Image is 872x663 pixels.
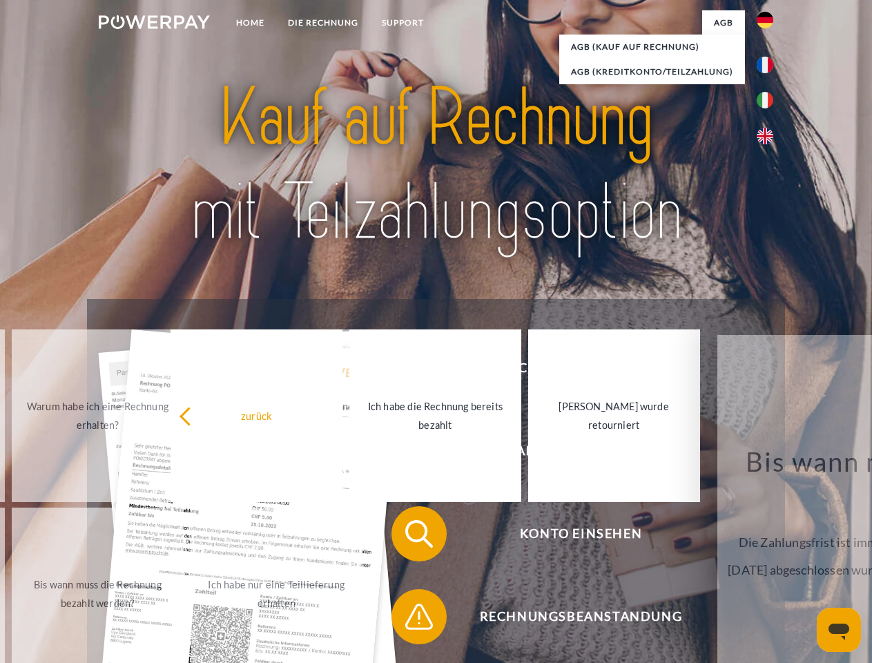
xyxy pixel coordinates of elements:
[132,66,740,265] img: title-powerpay_de.svg
[402,599,436,634] img: qb_warning.svg
[276,10,370,35] a: DIE RECHNUNG
[559,35,745,59] a: AGB (Kauf auf Rechnung)
[757,12,773,28] img: de
[224,10,276,35] a: Home
[757,92,773,108] img: it
[559,59,745,84] a: AGB (Kreditkonto/Teilzahlung)
[370,10,436,35] a: SUPPORT
[391,506,750,561] button: Konto einsehen
[411,589,750,644] span: Rechnungsbeanstandung
[99,15,210,29] img: logo-powerpay-white.svg
[536,397,692,434] div: [PERSON_NAME] wurde retourniert
[757,57,773,73] img: fr
[817,608,861,652] iframe: Schaltfläche zum Öffnen des Messaging-Fensters
[757,128,773,144] img: en
[199,575,354,613] div: Ich habe nur eine Teillieferung erhalten
[702,10,745,35] a: agb
[20,575,175,613] div: Bis wann muss die Rechnung bezahlt werden?
[20,397,175,434] div: Warum habe ich eine Rechnung erhalten?
[411,506,750,561] span: Konto einsehen
[358,397,513,434] div: Ich habe die Rechnung bereits bezahlt
[391,589,750,644] button: Rechnungsbeanstandung
[179,406,334,425] div: zurück
[402,517,436,551] img: qb_search.svg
